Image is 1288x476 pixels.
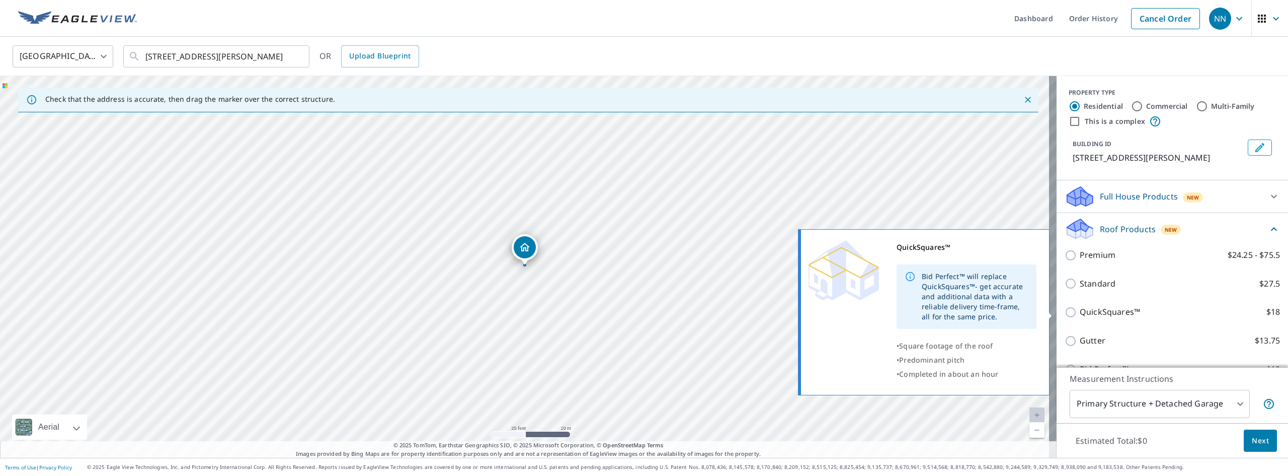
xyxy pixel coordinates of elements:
[1146,101,1188,111] label: Commercial
[5,464,36,471] a: Terms of Use
[1244,430,1277,452] button: Next
[809,240,879,301] img: Premium
[899,341,993,351] span: Square footage of the roof
[1084,101,1123,111] label: Residential
[1080,249,1115,261] p: Premium
[13,42,113,71] div: [GEOGRAPHIC_DATA]
[512,234,538,265] div: Dropped pin, building 1, Residential property, 2509 Spitler Rd Youngstown, OH 44514
[897,353,1036,367] div: •
[1209,8,1231,30] div: NN
[1266,363,1280,376] p: $18
[393,441,664,450] span: © 2025 TomTom, Earthstar Geographics SIO, © 2025 Microsoft Corporation, ©
[349,50,411,62] span: Upload Blueprint
[603,441,645,449] a: OpenStreetMap
[39,464,72,471] a: Privacy Policy
[1080,306,1140,318] p: QuickSquares™
[45,95,335,104] p: Check that the address is accurate, then drag the marker over the correct structure.
[1085,116,1145,126] label: This is a complex
[12,415,87,440] div: Aerial
[1248,140,1272,156] button: Edit building 1
[1070,390,1250,418] div: Primary Structure + Detached Garage
[899,369,998,379] span: Completed in about an hour
[897,240,1036,254] div: QuickSquares™
[647,441,664,449] a: Terms
[1073,140,1111,148] p: BUILDING ID
[899,355,964,365] span: Predominant pitch
[1211,101,1255,111] label: Multi-Family
[1100,223,1156,235] p: Roof Products
[1131,8,1200,29] a: Cancel Order
[319,45,419,67] div: OR
[1065,217,1280,241] div: Roof ProductsNew
[897,367,1036,381] div: •
[5,464,72,470] p: |
[1080,363,1129,376] p: Bid Perfect™
[87,463,1283,471] p: © 2025 Eagle View Technologies, Inc. and Pictometry International Corp. All Rights Reserved. Repo...
[1263,398,1275,410] span: Your report will include the primary structure and a detached garage if one exists.
[1073,152,1244,164] p: [STREET_ADDRESS][PERSON_NAME]
[35,415,62,440] div: Aerial
[1080,334,1105,347] p: Gutter
[1021,93,1034,106] button: Close
[1228,249,1280,261] p: $24.25 - $75.5
[1070,373,1275,385] p: Measurement Instructions
[1029,423,1044,438] a: Current Level 20, Zoom Out
[1266,306,1280,318] p: $18
[897,339,1036,353] div: •
[145,42,289,71] input: Search by address or latitude-longitude
[341,45,419,67] a: Upload Blueprint
[1187,193,1199,201] span: New
[922,267,1028,326] div: Bid Perfect™ will replace QuickSquares™- get accurate and additional data with a reliable deliver...
[1069,88,1276,97] div: PROPERTY TYPE
[1029,407,1044,423] a: Current Level 20, Zoom In Disabled
[1252,435,1269,447] span: Next
[18,11,137,26] img: EV Logo
[1165,226,1177,234] span: New
[1259,278,1280,290] p: $27.5
[1065,184,1280,209] div: Full House ProductsNew
[1100,190,1178,202] p: Full House Products
[1255,334,1280,347] p: $13.75
[1068,430,1155,452] p: Estimated Total: $0
[1080,278,1115,290] p: Standard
